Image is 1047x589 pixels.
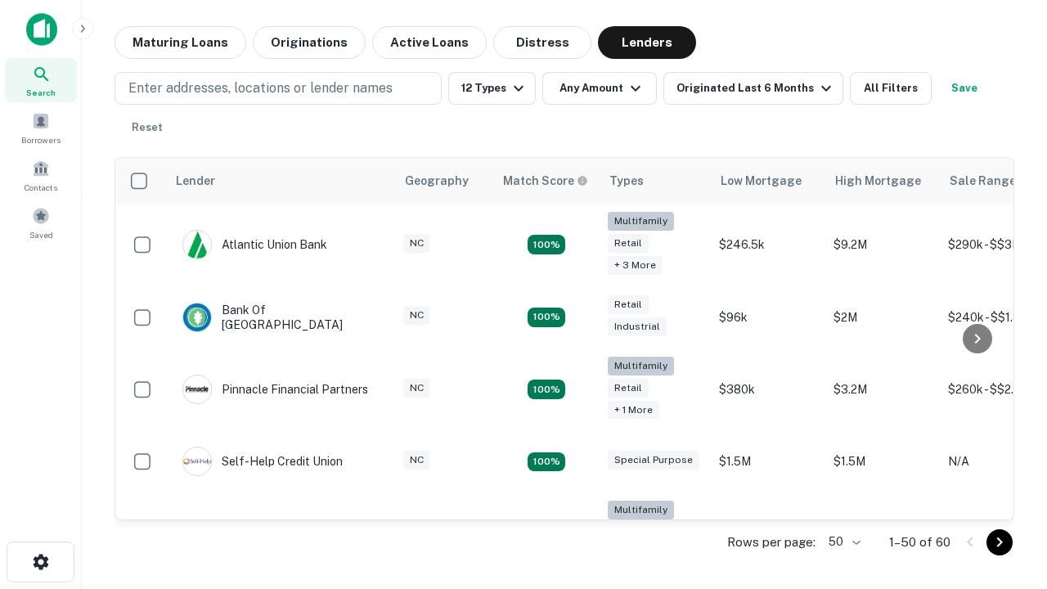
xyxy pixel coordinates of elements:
[711,492,825,575] td: $246k
[182,447,343,476] div: Self-help Credit Union
[503,172,588,190] div: Capitalize uses an advanced AI algorithm to match your search with the best lender. The match sco...
[825,430,940,492] td: $1.5M
[608,295,649,314] div: Retail
[711,430,825,492] td: $1.5M
[528,308,565,327] div: Matching Properties: 15, hasApolloMatch: undefined
[182,230,327,259] div: Atlantic Union Bank
[822,530,863,554] div: 50
[403,306,430,325] div: NC
[395,158,493,204] th: Geography
[528,380,565,399] div: Matching Properties: 18, hasApolloMatch: undefined
[5,58,77,102] a: Search
[950,171,1016,191] div: Sale Range
[26,13,57,46] img: capitalize-icon.png
[608,234,649,253] div: Retail
[850,72,932,105] button: All Filters
[166,158,395,204] th: Lender
[183,447,211,475] img: picture
[448,72,536,105] button: 12 Types
[182,519,315,549] div: The Fidelity Bank
[182,375,368,404] div: Pinnacle Financial Partners
[5,200,77,245] a: Saved
[128,79,393,98] p: Enter addresses, locations or lender names
[403,379,430,398] div: NC
[503,172,585,190] h6: Match Score
[403,451,430,470] div: NC
[372,26,487,59] button: Active Loans
[727,533,816,552] p: Rows per page:
[676,79,836,98] div: Originated Last 6 Months
[608,501,674,519] div: Multifamily
[26,86,56,99] span: Search
[183,375,211,403] img: picture
[493,158,600,204] th: Capitalize uses an advanced AI algorithm to match your search with the best lender. The match sco...
[5,106,77,150] a: Borrowers
[183,231,211,259] img: picture
[608,317,667,336] div: Industrial
[825,492,940,575] td: $3.2M
[183,303,211,331] img: picture
[608,357,674,375] div: Multifamily
[609,171,644,191] div: Types
[528,235,565,254] div: Matching Properties: 10, hasApolloMatch: undefined
[825,158,940,204] th: High Mortgage
[608,379,649,398] div: Retail
[600,158,711,204] th: Types
[825,286,940,348] td: $2M
[176,171,215,191] div: Lender
[608,212,674,231] div: Multifamily
[608,401,659,420] div: + 1 more
[721,171,802,191] div: Low Mortgage
[711,348,825,431] td: $380k
[542,72,657,105] button: Any Amount
[663,72,843,105] button: Originated Last 6 Months
[711,204,825,286] td: $246.5k
[115,72,442,105] button: Enter addresses, locations or lender names
[528,452,565,472] div: Matching Properties: 11, hasApolloMatch: undefined
[835,171,921,191] div: High Mortgage
[25,181,57,194] span: Contacts
[825,348,940,431] td: $3.2M
[29,228,53,241] span: Saved
[889,533,950,552] p: 1–50 of 60
[986,529,1013,555] button: Go to next page
[965,406,1047,484] iframe: Chat Widget
[711,286,825,348] td: $96k
[5,153,77,197] a: Contacts
[121,111,173,144] button: Reset
[938,72,991,105] button: Save your search to get updates of matches that match your search criteria.
[608,451,699,470] div: Special Purpose
[711,158,825,204] th: Low Mortgage
[403,234,430,253] div: NC
[253,26,366,59] button: Originations
[115,26,246,59] button: Maturing Loans
[825,204,940,286] td: $9.2M
[405,171,469,191] div: Geography
[493,26,591,59] button: Distress
[182,303,379,332] div: Bank Of [GEOGRAPHIC_DATA]
[598,26,696,59] button: Lenders
[21,133,61,146] span: Borrowers
[608,256,663,275] div: + 3 more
